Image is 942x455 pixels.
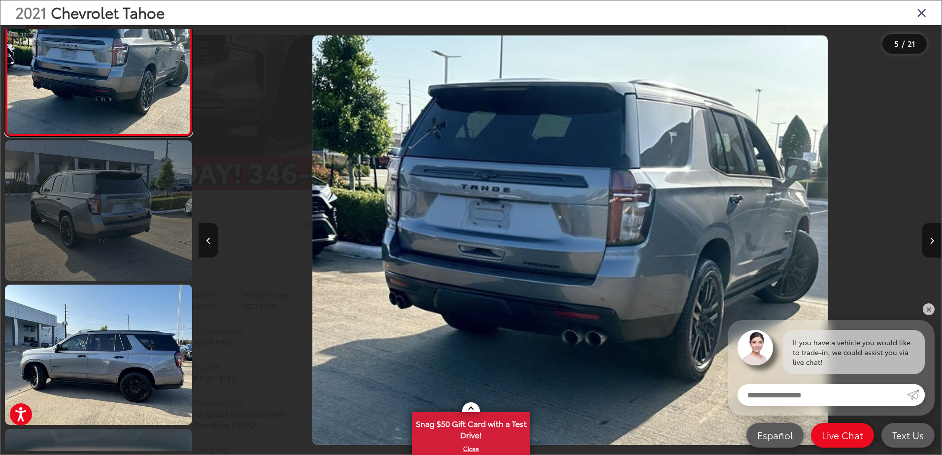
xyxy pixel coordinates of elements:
button: Previous image [199,223,218,258]
span: Snag $50 Gift Card with a Test Drive! [413,413,529,443]
div: 2021 Chevrolet Tahoe Premier 4 [199,35,942,445]
button: Next image [922,223,942,258]
img: 2021 Chevrolet Tahoe Premier [3,283,194,426]
span: Español [752,429,798,441]
span: Chevrolet Tahoe [51,1,165,23]
img: 2021 Chevrolet Tahoe Premier [312,35,828,445]
span: Live Chat [817,429,868,441]
span: 5 [894,38,899,49]
div: If you have a vehicle you would like to trade-in, we could assist you via live chat! [783,330,925,374]
span: Text Us [887,429,929,441]
a: Live Chat [811,423,874,448]
span: / [901,40,906,47]
a: Español [746,423,804,448]
a: Submit [907,384,925,406]
i: Close gallery [917,6,927,19]
input: Enter your message [738,384,907,406]
img: Agent profile photo [738,330,773,365]
span: 21 [908,38,915,49]
span: 2021 [15,1,47,23]
a: Text Us [881,423,935,448]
